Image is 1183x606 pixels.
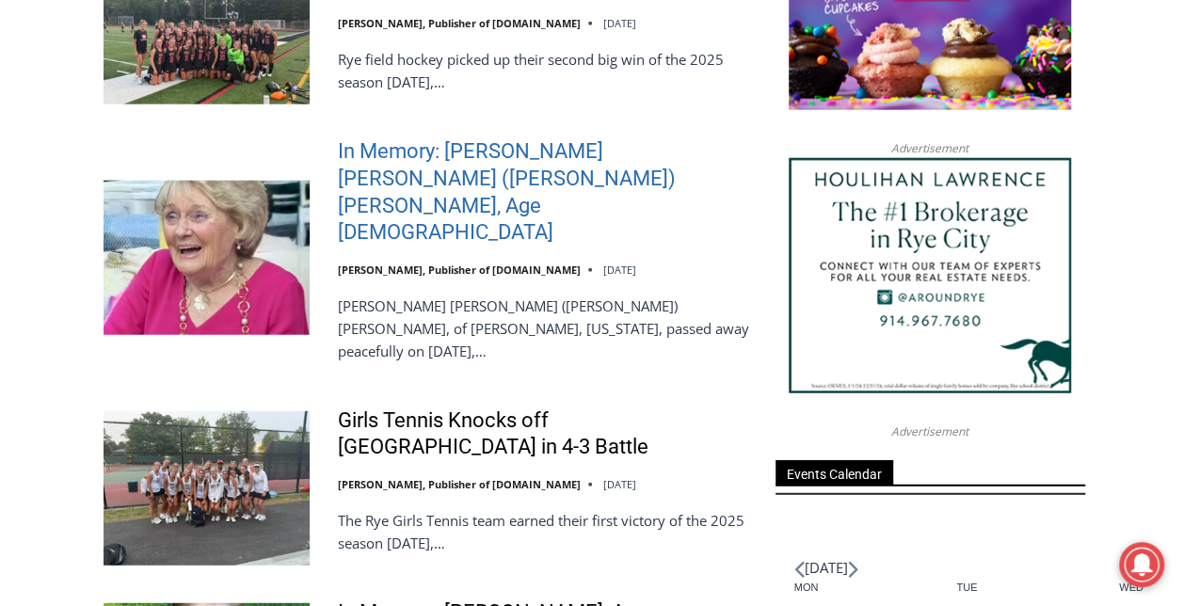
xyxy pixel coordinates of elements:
[805,555,848,581] li: [DATE]
[872,139,987,157] span: Advertisement
[1,189,189,234] a: Open Tues. - Sun. [PHONE_NUMBER]
[104,411,310,566] img: Girls Tennis Knocks off Mamaroneck in 4-3 Battle
[6,194,184,265] span: Open Tues. - Sun. [PHONE_NUMBER]
[603,16,636,30] time: [DATE]
[475,1,889,183] div: "At the 10am stand-up meeting, each intern gets a chance to take [PERSON_NAME] and the other inte...
[453,183,912,234] a: Intern @ [DOMAIN_NAME]
[338,263,581,277] a: [PERSON_NAME], Publisher of [DOMAIN_NAME]
[338,16,581,30] a: [PERSON_NAME], Publisher of [DOMAIN_NAME]
[848,561,858,579] a: Next month
[194,118,277,225] div: "...watching a master [PERSON_NAME] chef prepare an omakase meal is fascinating dinner theater an...
[789,158,1071,393] img: Houlihan Lawrence The #1 Brokerage in Rye City
[338,295,751,362] p: [PERSON_NAME] [PERSON_NAME] ([PERSON_NAME]) [PERSON_NAME], of [PERSON_NAME], [US_STATE], passed a...
[775,460,893,486] span: Events Calendar
[338,407,751,461] a: Girls Tennis Knocks off [GEOGRAPHIC_DATA] in 4-3 Battle
[338,138,751,246] a: In Memory: [PERSON_NAME] [PERSON_NAME] ([PERSON_NAME]) [PERSON_NAME], Age [DEMOGRAPHIC_DATA]
[794,561,805,579] a: Previous month
[794,581,957,595] span: Mon
[338,48,751,93] p: Rye field hockey picked up their second big win of the 2025 season [DATE],…
[104,181,310,335] img: In Memory: Maureen Catherine (Devlin) Koecheler, Age 83
[956,581,1119,595] span: Tue
[492,187,872,230] span: Intern @ [DOMAIN_NAME]
[872,423,987,440] span: Advertisement
[603,263,636,277] time: [DATE]
[603,477,636,491] time: [DATE]
[338,509,751,554] p: The Rye Girls Tennis team earned their first victory of the 2025 season [DATE],…
[338,477,581,491] a: [PERSON_NAME], Publisher of [DOMAIN_NAME]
